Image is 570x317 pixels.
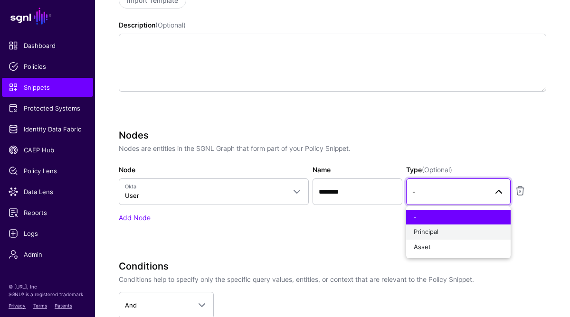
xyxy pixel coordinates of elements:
[9,187,86,196] span: Data Lens
[313,165,331,175] label: Name
[406,210,510,225] button: -
[125,183,285,191] span: Okta
[9,103,86,113] span: Protected Systems
[414,213,417,221] span: -
[2,36,93,55] a: Dashboard
[406,165,452,175] label: Type
[119,261,546,272] h3: Conditions
[9,145,86,155] span: CAEP Hub
[119,20,186,30] label: Description
[412,188,415,196] span: -
[9,83,86,92] span: Snippets
[6,6,89,27] a: SGNL
[9,229,86,238] span: Logs
[9,124,86,134] span: Identity Data Fabric
[9,250,86,259] span: Admin
[119,143,546,153] p: Nodes are entities in the SGNL Graph that form part of your Policy Snippet.
[2,161,93,180] a: Policy Lens
[2,203,93,222] a: Reports
[414,243,431,251] span: Asset
[2,120,93,139] a: Identity Data Fabric
[2,182,93,201] a: Data Lens
[9,62,86,71] span: Policies
[2,57,93,76] a: Policies
[119,165,135,175] label: Node
[119,214,151,222] a: Add Node
[406,224,510,240] button: Principal
[119,274,546,284] p: Conditions help to specify only the specific query values, entities, or context that are relevant...
[155,21,186,29] span: (Optional)
[125,301,137,309] span: And
[2,99,93,118] a: Protected Systems
[9,303,26,308] a: Privacy
[125,192,139,199] span: User
[2,224,93,243] a: Logs
[119,130,546,141] h3: Nodes
[406,240,510,255] button: Asset
[2,78,93,97] a: Snippets
[9,283,86,290] p: © [URL], Inc
[9,290,86,298] p: SGNL® is a registered trademark
[55,303,72,308] a: Patents
[414,228,438,235] span: Principal
[33,303,47,308] a: Terms
[9,208,86,217] span: Reports
[9,166,86,176] span: Policy Lens
[422,166,452,174] span: (Optional)
[2,140,93,159] a: CAEP Hub
[2,245,93,264] a: Admin
[9,41,86,50] span: Dashboard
